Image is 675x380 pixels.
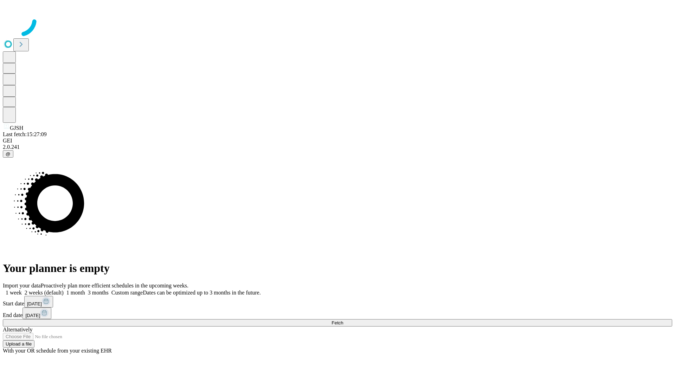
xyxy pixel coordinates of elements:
[66,290,85,296] span: 1 month
[3,150,13,158] button: @
[27,301,42,306] span: [DATE]
[25,313,40,318] span: [DATE]
[3,308,672,319] div: End date
[41,283,188,289] span: Proactively plan more efficient schedules in the upcoming weeks.
[25,290,64,296] span: 2 weeks (default)
[6,151,11,157] span: @
[3,138,672,144] div: GEI
[111,290,143,296] span: Custom range
[3,348,112,354] span: With your OR schedule from your existing EHR
[3,319,672,327] button: Fetch
[3,144,672,150] div: 2.0.241
[3,340,34,348] button: Upload a file
[3,283,41,289] span: Import your data
[3,131,47,137] span: Last fetch: 15:27:09
[6,290,22,296] span: 1 week
[10,125,23,131] span: GJSH
[88,290,109,296] span: 3 months
[143,290,261,296] span: Dates can be optimized up to 3 months in the future.
[332,320,343,325] span: Fetch
[3,296,672,308] div: Start date
[24,296,53,308] button: [DATE]
[3,262,672,275] h1: Your planner is empty
[3,327,32,332] span: Alternatively
[22,308,51,319] button: [DATE]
